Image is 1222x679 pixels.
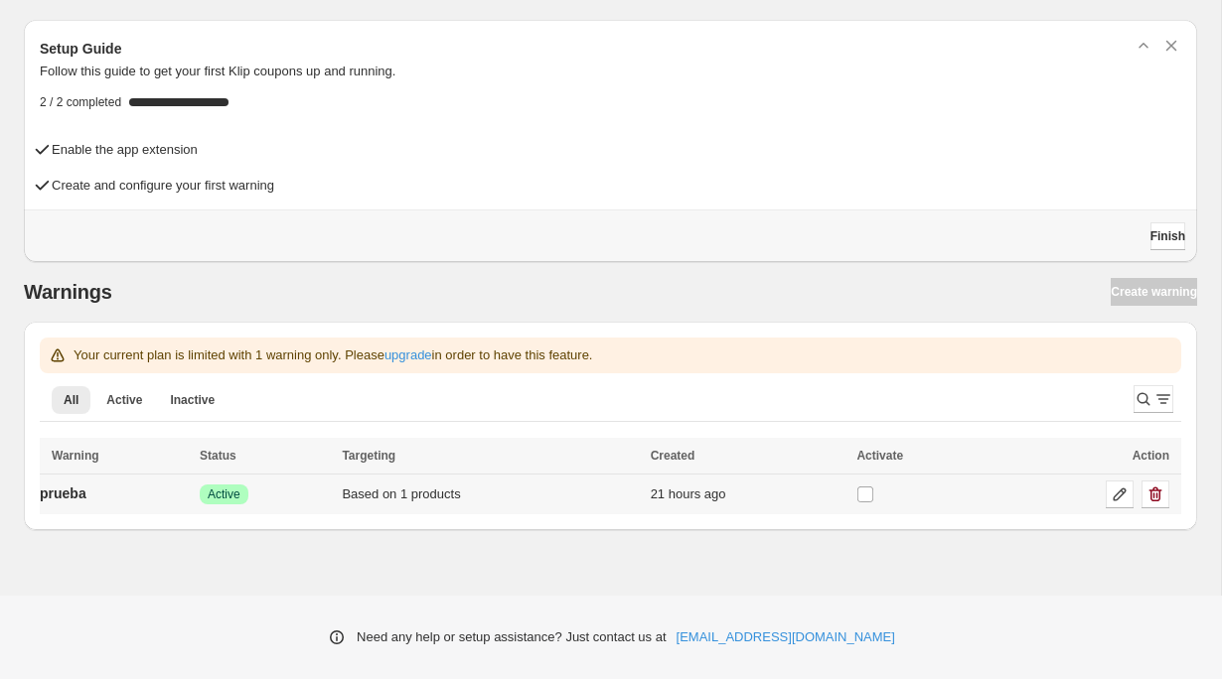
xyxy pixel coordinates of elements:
button: Search and filter results [1134,385,1173,413]
span: Finish [1150,228,1185,244]
div: 21 hours ago [651,484,845,504]
h4: Enable the app extension [52,140,198,160]
span: Status [200,449,236,463]
h2: Warnings [24,280,112,304]
span: Active [208,486,240,502]
p: Follow this guide to get your first Klip coupons up and running. [40,62,1181,81]
span: Targeting [342,449,395,463]
div: Based on 1 products [342,484,638,504]
span: 2 / 2 completed [40,94,121,110]
span: Active [106,392,142,408]
button: Finish [1150,222,1185,250]
h3: Setup Guide [40,39,121,59]
span: Activate [856,449,903,463]
span: Inactive [170,392,215,408]
span: Warning [52,449,99,463]
a: [EMAIL_ADDRESS][DOMAIN_NAME] [677,627,895,647]
h4: Create and configure your first warning [52,176,274,196]
p: prueba [40,483,86,503]
span: All [64,392,78,408]
a: upgrade [384,347,432,362]
span: Created [651,449,695,463]
a: prueba [40,477,86,509]
p: Your current plan is limited with 1 warning only. Please in order to have this feature. [74,345,592,365]
span: Action [1133,449,1169,463]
